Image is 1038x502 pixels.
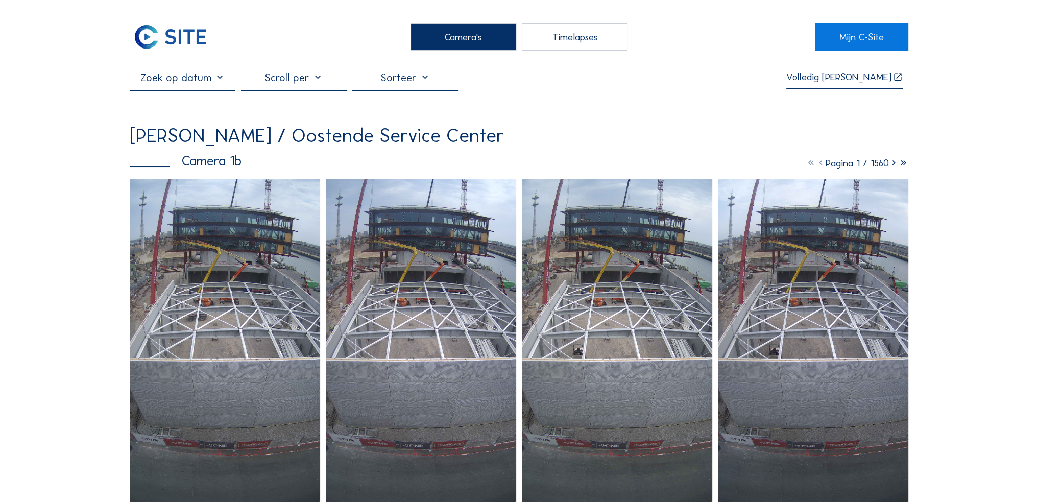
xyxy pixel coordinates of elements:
div: Timelapses [522,23,627,51]
input: Zoek op datum 󰅀 [130,71,235,84]
img: C-SITE Logo [130,23,211,51]
a: Mijn C-Site [815,23,908,51]
div: Volledig [PERSON_NAME] [786,72,891,82]
div: Camera 1b [130,154,242,168]
div: [PERSON_NAME] / Oostende Service Center [130,126,504,145]
div: Camera's [411,23,516,51]
span: Pagina 1 / 1560 [826,157,889,169]
a: C-SITE Logo [130,23,223,51]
